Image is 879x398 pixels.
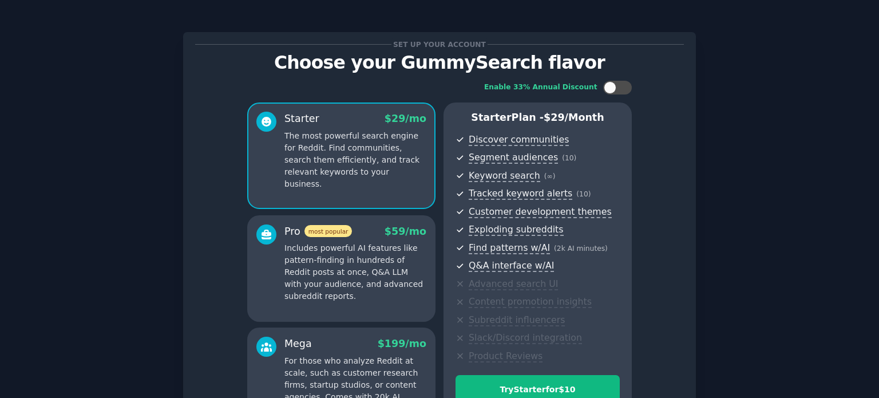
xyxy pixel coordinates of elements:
[378,338,426,349] span: $ 199 /mo
[284,242,426,302] p: Includes powerful AI features like pattern-finding in hundreds of Reddit posts at once, Q&A LLM w...
[456,384,619,396] div: Try Starter for $10
[554,245,608,253] span: ( 2k AI minutes )
[391,38,488,50] span: Set up your account
[469,188,572,200] span: Tracked keyword alerts
[385,226,426,237] span: $ 59 /mo
[469,278,558,290] span: Advanced search UI
[304,225,353,237] span: most popular
[469,260,554,272] span: Q&A interface w/AI
[469,224,563,236] span: Exploding subreddits
[385,113,426,124] span: $ 29 /mo
[469,314,565,326] span: Subreddit influencers
[576,190,591,198] span: ( 10 )
[456,111,620,125] p: Starter Plan -
[195,53,684,73] p: Choose your GummySearch flavor
[469,134,569,146] span: Discover communities
[484,82,597,93] div: Enable 33% Annual Discount
[469,332,582,344] span: Slack/Discord integration
[469,206,612,218] span: Customer development themes
[544,172,556,180] span: ( ∞ )
[284,224,352,239] div: Pro
[544,112,604,123] span: $ 29 /month
[469,152,558,164] span: Segment audiences
[469,350,543,362] span: Product Reviews
[284,337,312,351] div: Mega
[562,154,576,162] span: ( 10 )
[284,130,426,190] p: The most powerful search engine for Reddit. Find communities, search them efficiently, and track ...
[469,170,540,182] span: Keyword search
[469,296,592,308] span: Content promotion insights
[284,112,319,126] div: Starter
[469,242,550,254] span: Find patterns w/AI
